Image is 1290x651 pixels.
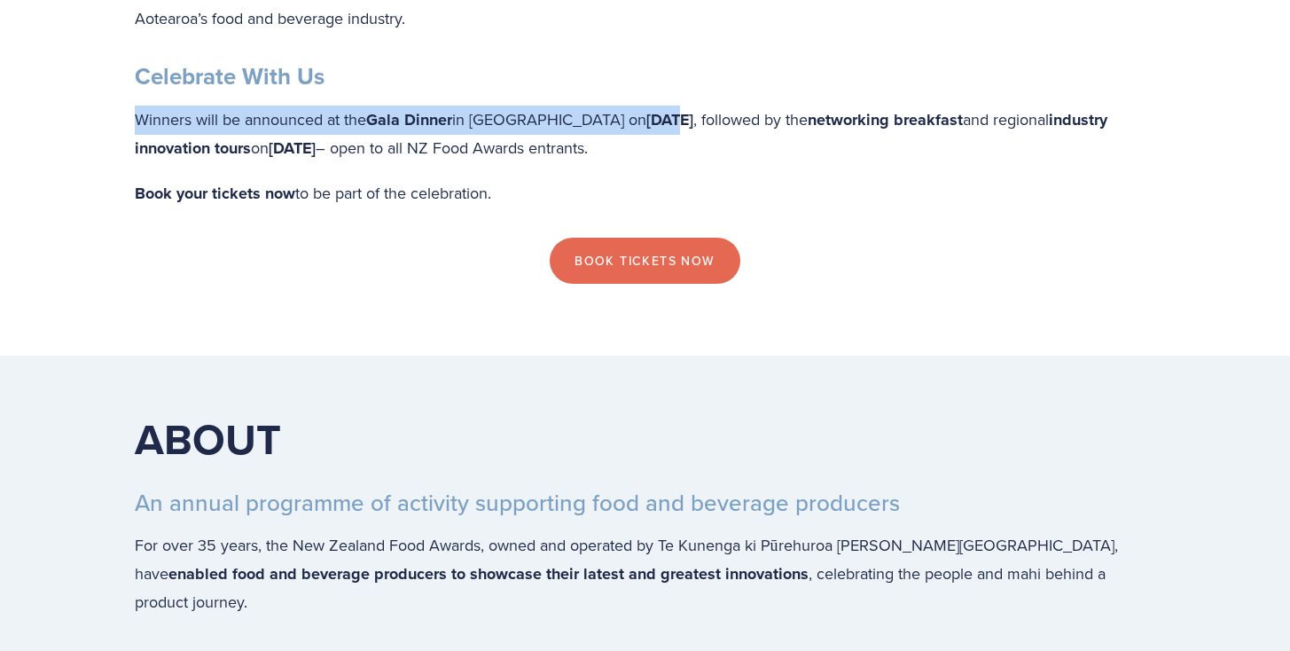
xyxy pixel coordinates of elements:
[135,489,1156,518] h3: An annual programme of activity supporting food and beverage producers
[269,137,316,160] strong: [DATE]
[168,562,809,585] strong: enabled food and beverage producers to showcase their latest and greatest innovations
[135,412,1156,466] h1: ABOUT
[135,531,1156,616] p: For over 35 years, the New Zealand Food Awards, owned and operated by Te Kunenga ki Pūrehuroa [PE...
[550,238,739,284] a: Book Tickets now
[366,108,452,131] strong: Gala Dinner
[135,106,1156,163] p: Winners will be announced at the in [GEOGRAPHIC_DATA] on , followed by the and regional on – open...
[135,59,324,93] strong: Celebrate With Us
[135,182,295,205] strong: Book your tickets now
[808,108,963,131] strong: networking breakfast
[135,179,1156,208] p: to be part of the celebration.
[135,108,1112,161] strong: industry innovation tours
[646,108,693,131] strong: [DATE]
